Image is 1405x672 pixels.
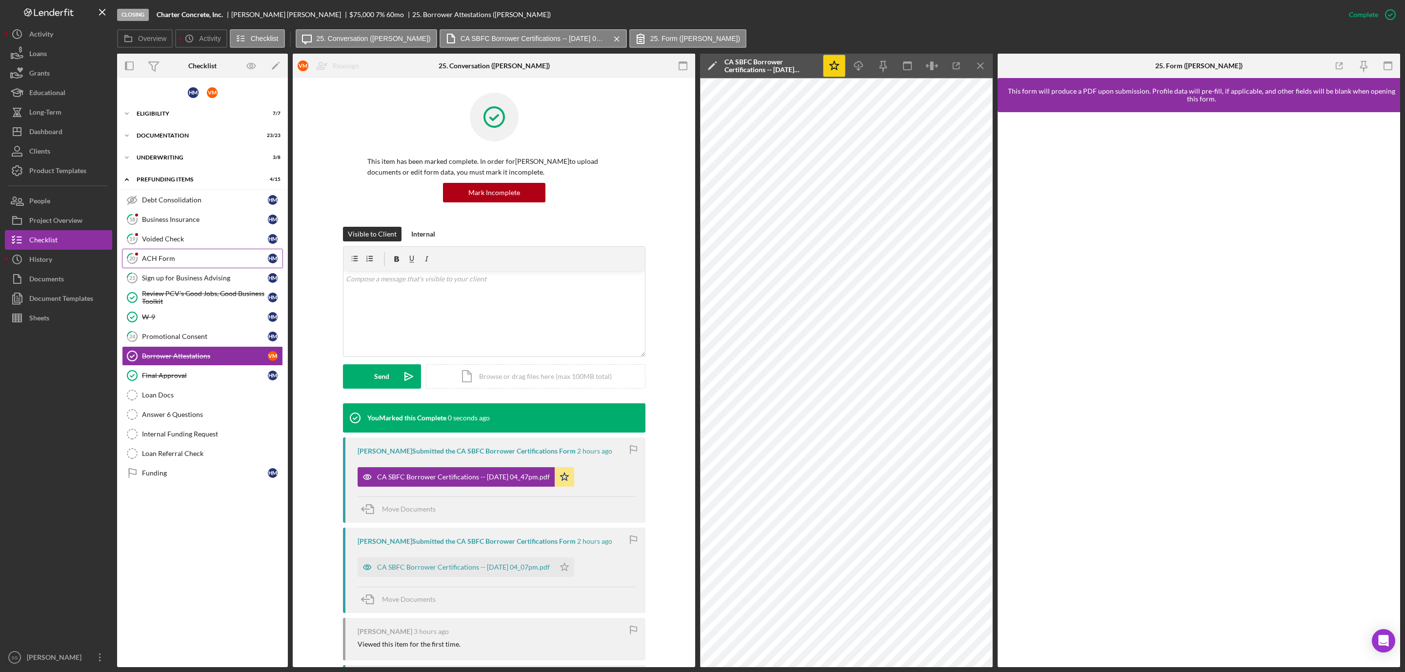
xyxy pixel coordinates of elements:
[1339,5,1400,24] button: Complete
[358,467,574,487] button: CA SBFC Borrower Certifications -- [DATE] 04_47pm.pdf
[142,290,268,305] div: Review PCV's Good Jobs, Good Business Toolkit
[142,469,268,477] div: Funding
[376,11,385,19] div: 7 %
[317,35,431,42] label: 25. Conversation ([PERSON_NAME])
[386,11,404,19] div: 60 mo
[207,87,218,98] div: V M
[129,236,136,242] tspan: 19
[367,156,621,178] p: This item has been marked complete. In order for [PERSON_NAME] to upload documents or edit form d...
[358,628,412,635] div: [PERSON_NAME]
[577,537,612,545] time: 2025-10-13 20:07
[142,391,282,399] div: Loan Docs
[157,11,223,19] b: Charter Concrete, Inc.
[377,473,550,481] div: CA SBFC Borrower Certifications -- [DATE] 04_47pm.pdf
[129,216,135,222] tspan: 18
[367,414,446,422] div: You Marked this Complete
[129,255,136,261] tspan: 20
[199,35,221,42] label: Activity
[142,450,282,457] div: Loan Referral Check
[142,216,268,223] div: Business Insurance
[348,227,397,241] div: Visible to Client
[443,183,545,202] button: Mark Incomplete
[263,133,281,138] div: 23 / 23
[137,155,256,160] div: Underwriting
[382,505,436,513] span: Move Documents
[724,58,817,74] div: CA SBFC Borrower Certifications -- [DATE] 04_47pm.pdf
[263,177,281,182] div: 4 / 15
[138,35,166,42] label: Overview
[117,9,149,21] div: Closing
[358,447,576,455] div: [PERSON_NAME] Submitted the CA SBFC Borrower Certifications Form
[448,414,490,422] time: 2025-10-13 22:37
[142,411,282,418] div: Answer 6 Questions
[122,405,283,424] a: Answer 6 Questions
[414,628,449,635] time: 2025-10-13 20:06
[175,29,227,48] button: Activity
[343,227,401,241] button: Visible to Client
[137,133,256,138] div: Documentation
[268,312,278,322] div: H M
[268,215,278,224] div: H M
[377,563,550,571] div: CA SBFC Borrower Certifications -- [DATE] 04_07pm.pdf
[122,463,283,483] a: FundingHM
[412,11,551,19] div: 25. Borrower Attestations ([PERSON_NAME])
[142,313,268,321] div: W-9
[122,366,283,385] a: Final ApprovalHM
[358,497,445,521] button: Move Documents
[440,29,627,48] button: CA SBFC Borrower Certifications -- [DATE] 04_47pm.pdf
[142,235,268,243] div: Voided Check
[231,11,349,19] div: [PERSON_NAME] [PERSON_NAME]
[12,655,18,660] text: SS
[129,275,135,281] tspan: 21
[293,56,369,76] button: VMReassign
[142,352,268,360] div: Borrower Attestations
[298,60,308,71] div: V M
[468,183,520,202] div: Mark Incomplete
[268,468,278,478] div: H M
[406,227,440,241] button: Internal
[263,111,281,117] div: 7 / 7
[142,255,268,262] div: ACH Form
[122,327,283,346] a: 24Promotional ConsentHM
[439,62,550,70] div: 25. Conversation ([PERSON_NAME])
[650,35,740,42] label: 25. Form ([PERSON_NAME])
[268,195,278,205] div: H M
[358,557,574,577] button: CA SBFC Borrower Certifications -- [DATE] 04_07pm.pdf
[268,371,278,380] div: H M
[1007,122,1391,657] iframe: Lenderfit form
[122,307,283,327] a: W-9HM
[349,11,374,19] div: $75,000
[188,62,217,70] div: Checklist
[122,229,283,249] a: 19Voided CheckHM
[263,155,281,160] div: 3 / 8
[122,346,283,366] a: Borrower AttestationsVM
[188,87,199,98] div: H M
[268,332,278,341] div: H M
[122,444,283,463] a: Loan Referral Check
